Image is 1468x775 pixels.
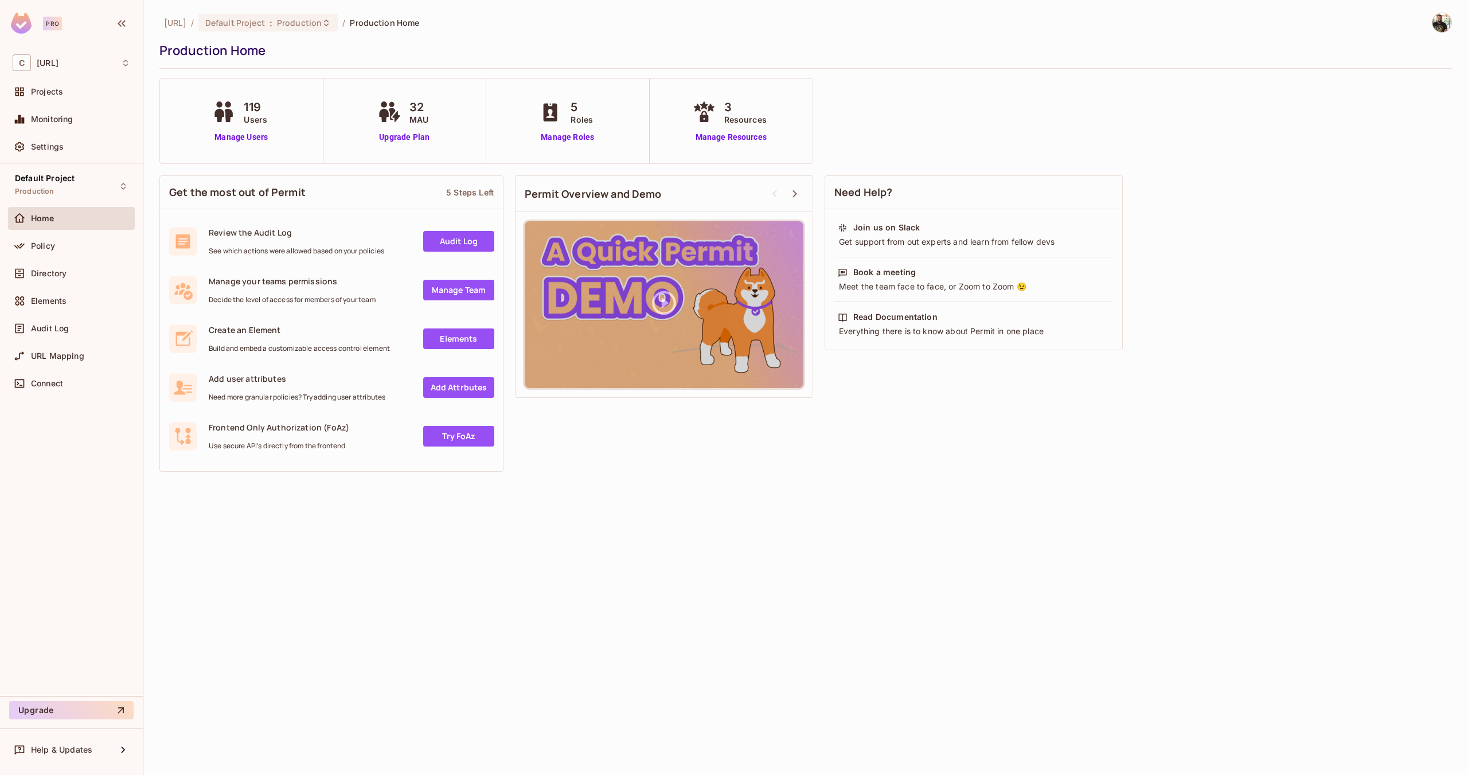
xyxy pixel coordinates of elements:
[31,379,63,388] span: Connect
[13,54,31,71] span: C
[31,324,69,333] span: Audit Log
[690,131,772,143] a: Manage Resources
[446,187,494,198] div: 5 Steps Left
[164,17,186,28] span: the active workspace
[571,113,593,126] span: Roles
[244,113,267,126] span: Users
[209,441,349,451] span: Use secure API's directly from the frontend
[209,344,390,353] span: Build and embed a customizable access control element
[571,99,593,116] span: 5
[31,142,64,151] span: Settings
[838,326,1110,337] div: Everything there is to know about Permit in one place
[31,214,54,223] span: Home
[209,373,385,384] span: Add user attributes
[15,174,75,183] span: Default Project
[853,222,920,233] div: Join us on Slack
[169,185,306,199] span: Get the most out of Permit
[15,187,54,196] span: Production
[423,328,494,349] a: Elements
[31,87,63,96] span: Projects
[209,422,349,433] span: Frontend Only Authorization (FoAz)
[37,58,58,68] span: Workspace: coactive.ai
[244,99,267,116] span: 119
[31,241,55,250] span: Policy
[277,17,322,28] span: Production
[423,280,494,300] a: Manage Team
[834,185,893,199] span: Need Help?
[205,17,265,28] span: Default Project
[1432,13,1451,32] img: Satya Komala
[724,113,767,126] span: Resources
[853,311,938,323] div: Read Documentation
[375,131,434,143] a: Upgrade Plan
[43,17,62,30] div: Pro
[409,113,428,126] span: MAU
[423,231,494,252] a: Audit Log
[209,324,390,335] span: Create an Element
[423,377,494,398] a: Add Attrbutes
[31,269,67,278] span: Directory
[423,426,494,447] a: Try FoAz
[269,18,273,28] span: :
[31,296,67,306] span: Elements
[31,745,92,754] span: Help & Updates
[31,115,73,124] span: Monitoring
[853,267,916,278] div: Book a meeting
[209,227,384,238] span: Review the Audit Log
[209,276,376,287] span: Manage your teams permissions
[838,236,1110,248] div: Get support from out experts and learn from fellow devs
[209,393,385,402] span: Need more granular policies? Try adding user attributes
[209,295,376,304] span: Decide the level of access for members of your team
[11,13,32,34] img: SReyMgAAAABJRU5ErkJggg==
[209,246,384,256] span: See which actions were allowed based on your policies
[409,99,428,116] span: 32
[191,17,194,28] li: /
[31,351,84,361] span: URL Mapping
[209,131,273,143] a: Manage Users
[838,281,1110,292] div: Meet the team face to face, or Zoom to Zoom 😉
[536,131,599,143] a: Manage Roles
[525,187,662,201] span: Permit Overview and Demo
[159,42,1446,59] div: Production Home
[342,17,345,28] li: /
[724,99,767,116] span: 3
[350,17,419,28] span: Production Home
[9,701,134,719] button: Upgrade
